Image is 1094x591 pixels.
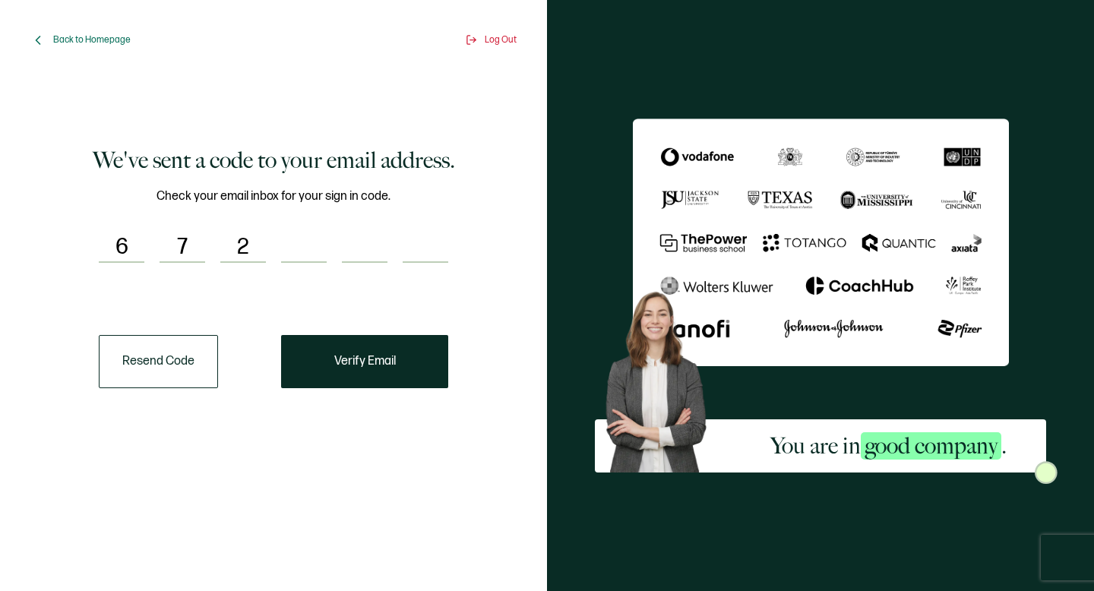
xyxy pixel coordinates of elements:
[93,145,455,175] h1: We've sent a code to your email address.
[595,283,730,472] img: Sertifier Signup - You are in <span class="strong-h">good company</span>. Hero
[99,335,218,388] button: Resend Code
[633,119,1009,366] img: Sertifier We've sent a code to your email address.
[334,356,396,368] span: Verify Email
[485,34,517,46] span: Log Out
[770,431,1007,461] h2: You are in .
[53,34,131,46] span: Back to Homepage
[281,335,448,388] button: Verify Email
[1035,461,1058,484] img: Sertifier Signup
[157,187,390,206] span: Check your email inbox for your sign in code.
[861,432,1001,460] span: good company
